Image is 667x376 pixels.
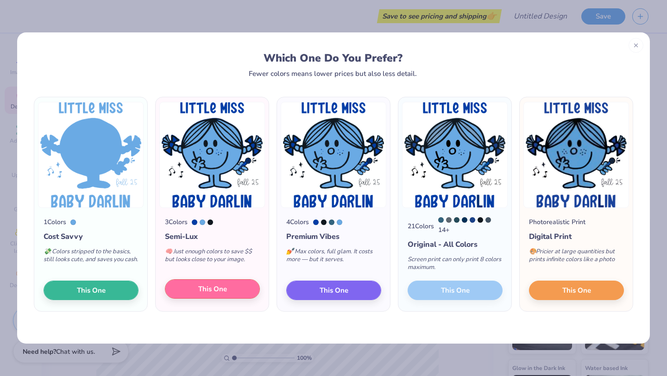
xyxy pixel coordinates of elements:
[529,242,624,273] div: Pricier at large quantities but prints infinite colors like a photo
[529,281,624,300] button: This One
[165,279,260,299] button: This One
[320,285,348,296] span: This One
[470,217,475,223] div: 7687 C
[44,231,138,242] div: Cost Savvy
[165,231,260,242] div: Semi-Lux
[198,284,227,295] span: This One
[337,219,342,225] div: 284 C
[192,219,197,225] div: 293 C
[313,219,319,225] div: 293 C
[286,242,381,273] div: Max colors, full glam. It costs more — but it serves.
[165,242,260,273] div: Just enough colors to save $$ but looks close to your image.
[165,247,172,256] span: 🧠
[77,285,106,296] span: This One
[529,247,536,256] span: 🎨
[454,217,459,223] div: 7477 C
[38,102,144,208] img: 1 color option
[159,102,265,208] img: 3 color option
[408,221,434,231] div: 21 Colors
[485,217,491,223] div: 7545 C
[208,219,213,225] div: Black 6 C
[70,219,76,225] div: 284 C
[281,102,386,208] img: 4 color option
[165,217,188,227] div: 3 Colors
[321,219,327,225] div: Black 6 C
[43,52,624,64] div: Which One Do You Prefer?
[44,217,66,227] div: 1 Colors
[462,217,467,223] div: 540 C
[529,231,624,242] div: Digital Print
[408,239,503,250] div: Original - All Colors
[438,217,444,223] div: 7699 C
[529,217,585,227] div: Photorealistic Print
[562,285,591,296] span: This One
[329,219,334,225] div: 7699 C
[44,247,51,256] span: 💸
[249,70,417,77] div: Fewer colors means lower prices but also less detail.
[523,102,629,208] img: Photorealistic preview
[286,281,381,300] button: This One
[446,217,452,223] div: 431 C
[44,242,138,273] div: Colors stripped to the basics, still looks cute, and saves you cash.
[286,231,381,242] div: Premium Vibes
[478,217,483,223] div: Black 6 C
[286,247,294,256] span: 💅
[286,217,309,227] div: 4 Colors
[44,281,138,300] button: This One
[408,250,503,281] div: Screen print can only print 8 colors maximum.
[438,217,503,235] div: 14 +
[200,219,205,225] div: 284 C
[402,102,508,208] img: 21 color option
